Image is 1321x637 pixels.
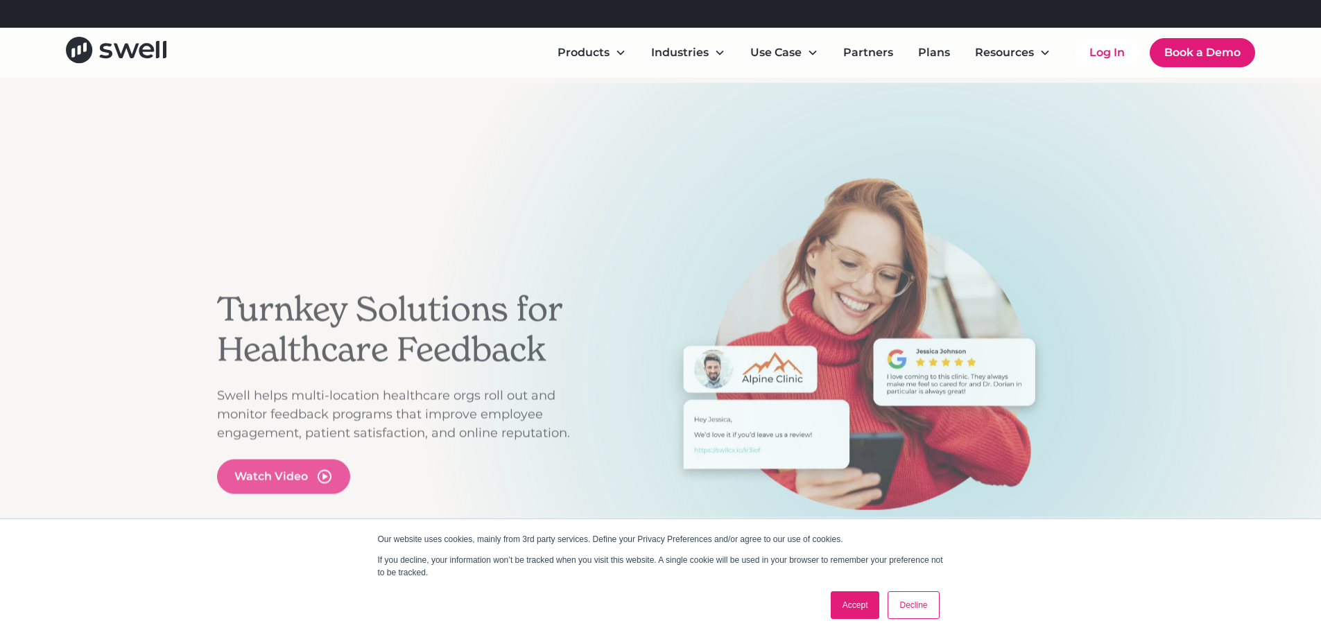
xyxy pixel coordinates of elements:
div: Products [558,44,610,61]
div: Resources [975,44,1034,61]
div: Products [546,39,637,67]
a: Decline [888,591,939,619]
div: Resources [964,39,1062,67]
div: carousel [605,177,1105,607]
a: home [66,37,166,68]
div: Watch Video [234,468,308,485]
a: Partners [832,39,904,67]
div: Industries [640,39,736,67]
div: Use Case [750,44,802,61]
a: open lightbox [217,459,350,494]
p: If you decline, your information won’t be tracked when you visit this website. A single cookie wi... [378,554,944,579]
a: Accept [831,591,880,619]
a: Log In [1076,39,1139,67]
div: Use Case [739,39,829,67]
p: Our website uses cookies, mainly from 3rd party services. Define your Privacy Preferences and/or ... [378,533,944,546]
a: Plans [907,39,961,67]
a: Book a Demo [1150,38,1255,67]
div: 1 of 3 [605,177,1105,562]
p: Swell helps multi-location healthcare orgs roll out and monitor feedback programs that improve em... [217,386,592,442]
h2: Turnkey Solutions for Healthcare Feedback [217,290,592,369]
div: Industries [651,44,709,61]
